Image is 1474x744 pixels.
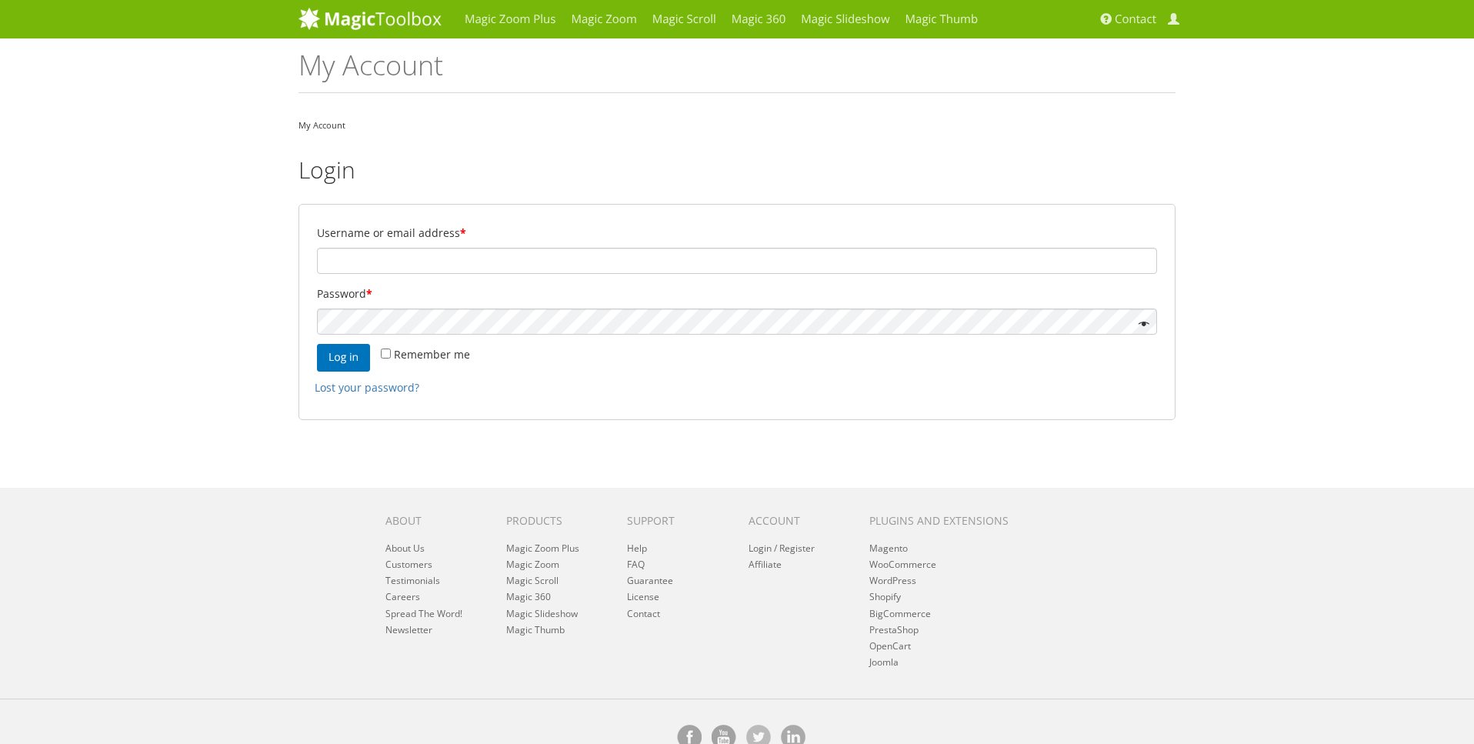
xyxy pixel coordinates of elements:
span: Remember me [394,347,470,362]
a: Magic Slideshow [506,607,578,620]
a: Magic Thumb [506,623,565,636]
a: Magic Zoom Plus [506,542,579,555]
a: Affiliate [749,558,782,571]
a: Guarantee [627,574,673,587]
a: Help [627,542,647,555]
a: Contact [627,607,660,620]
a: PrestaShop [869,623,919,636]
h1: My Account [298,50,1176,93]
a: Lost your password? [315,380,419,395]
h6: Account [749,515,846,526]
a: WooCommerce [869,558,936,571]
a: Magento [869,542,908,555]
a: Magic Zoom [506,558,559,571]
a: FAQ [627,558,645,571]
img: MagicToolbox.com - Image tools for your website [298,7,442,30]
a: OpenCart [869,639,911,652]
a: Magic Scroll [506,574,559,587]
a: BigCommerce [869,607,931,620]
nav: My Account [298,116,1176,134]
a: Login / Register [749,542,815,555]
label: Password [317,283,1157,305]
input: Remember me [381,349,391,359]
h6: About [385,515,483,526]
a: WordPress [869,574,916,587]
a: License [627,590,659,603]
a: Spread The Word! [385,607,462,620]
a: Magic 360 [506,590,551,603]
a: Newsletter [385,623,432,636]
a: Shopify [869,590,901,603]
span: Contact [1115,12,1156,27]
button: Log in [317,344,370,372]
a: About Us [385,542,425,555]
label: Username or email address [317,222,1157,244]
a: Careers [385,590,420,603]
h2: Login [298,157,1176,182]
h6: Support [627,515,725,526]
a: Testimonials [385,574,440,587]
h6: Plugins and extensions [869,515,1028,526]
h6: Products [506,515,604,526]
a: Customers [385,558,432,571]
a: Joomla [869,656,899,669]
